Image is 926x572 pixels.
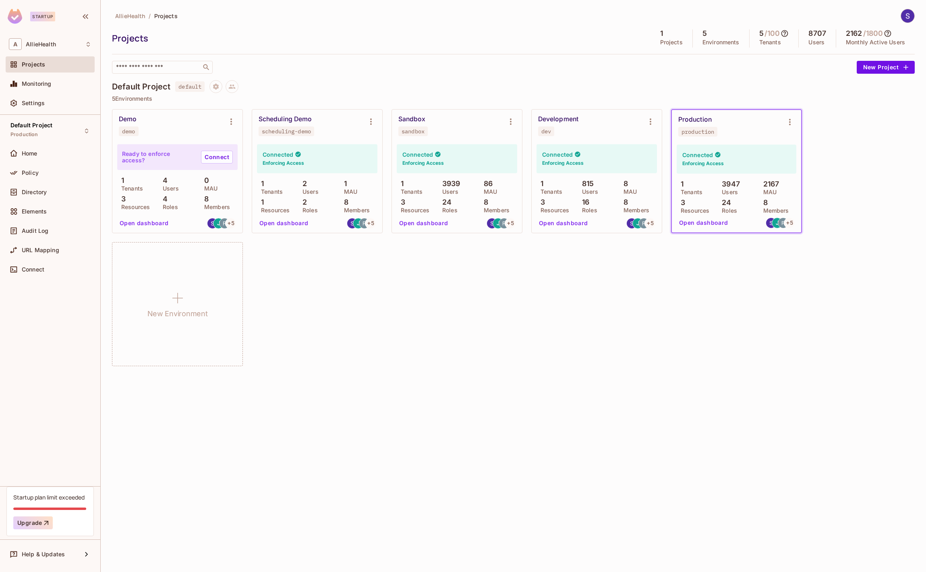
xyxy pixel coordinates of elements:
p: 1 [340,180,347,188]
p: 2 [298,180,307,188]
p: 4 [159,176,168,184]
button: Environment settings [782,114,798,130]
img: rodrigo@alliehealth.com [499,218,509,228]
div: Projects [112,32,646,44]
p: 3939 [438,180,460,188]
p: Tenants [759,39,781,46]
p: Resources [257,207,290,213]
p: Members [480,207,510,213]
p: 8 [200,195,209,203]
p: MAU [200,185,218,192]
img: Stephen Morrison [901,9,914,23]
img: stephen@alliehealth.com [766,218,776,228]
span: Projects [154,12,178,20]
h4: Connected [402,151,433,158]
p: Members [759,207,789,214]
button: Upgrade [13,516,53,529]
div: Production [678,116,712,124]
span: Policy [22,170,39,176]
p: MAU [340,189,357,195]
span: Monitoring [22,81,52,87]
img: stephen@alliehealth.com [347,218,357,228]
p: 8 [480,198,488,206]
p: 2 [298,198,307,206]
h5: 5 [702,29,707,37]
p: Resources [537,207,569,213]
p: Tenants [537,189,562,195]
p: 24 [438,198,452,206]
span: Production [10,131,38,138]
span: Directory [22,189,47,195]
button: Environment settings [223,114,239,130]
p: Ready to enforce access? [122,151,195,164]
h5: / 1800 [863,29,883,37]
p: Tenants [397,189,423,195]
h5: 1 [660,29,663,37]
p: Users [298,189,319,195]
p: 1 [257,198,264,206]
p: 16 [578,198,589,206]
h5: 8707 [808,29,826,37]
p: MAU [759,189,777,195]
h4: Connected [263,151,293,158]
p: Users [808,39,824,46]
button: Environment settings [503,114,519,130]
span: A [9,38,22,50]
img: stephen@alliehealth.com [627,218,637,228]
div: Sandbox [398,115,426,123]
p: 8 [759,199,768,207]
p: Resources [117,204,150,210]
p: 1 [257,180,264,188]
p: 4 [159,195,168,203]
p: 8 [340,198,348,206]
img: rodrigo@alliehealth.com [778,218,788,228]
p: 8 [619,198,628,206]
span: + 5 [367,220,374,226]
p: Tenants [257,189,283,195]
span: URL Mapping [22,247,59,253]
p: 5 Environments [112,95,915,102]
p: MAU [480,189,497,195]
a: Connect [201,151,233,164]
span: Connect [22,266,44,273]
p: Resources [677,207,709,214]
h5: 2162 [846,29,862,37]
span: + 5 [647,220,653,226]
h4: Connected [682,151,713,159]
p: Tenants [117,185,143,192]
span: + 5 [507,220,514,226]
p: Roles [298,207,318,213]
p: 24 [718,199,731,207]
p: Monthly Active Users [846,39,905,46]
p: Roles [578,207,597,213]
img: stephen@alliehealth.com [207,218,218,228]
li: / [149,12,151,20]
p: 1 [117,176,124,184]
span: Workspace: AllieHealth [26,41,56,48]
span: Project settings [209,84,222,92]
img: rodrigo@alliehealth.com [639,218,649,228]
button: Open dashboard [116,217,172,230]
div: Scheduling Demo [259,115,312,123]
p: Members [340,207,370,213]
img: rodrigo@alliehealth.com [359,218,369,228]
h5: 5 [759,29,764,37]
button: Open dashboard [256,217,312,230]
span: + 5 [786,220,793,226]
div: Startup plan limit exceeded [13,493,85,501]
h6: Enforcing Access [542,160,584,167]
p: 2167 [759,180,779,188]
p: 815 [578,180,594,188]
h6: Enforcing Access [682,160,724,167]
p: Projects [660,39,683,46]
p: Users [438,189,458,195]
span: + 5 [228,220,234,226]
span: J [357,220,360,226]
span: Home [22,150,37,157]
p: Users [159,185,179,192]
h6: Enforcing Access [402,160,444,167]
div: scheduling-demo [262,128,311,135]
button: New Project [857,61,915,74]
p: Members [200,204,230,210]
div: Demo [119,115,137,123]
